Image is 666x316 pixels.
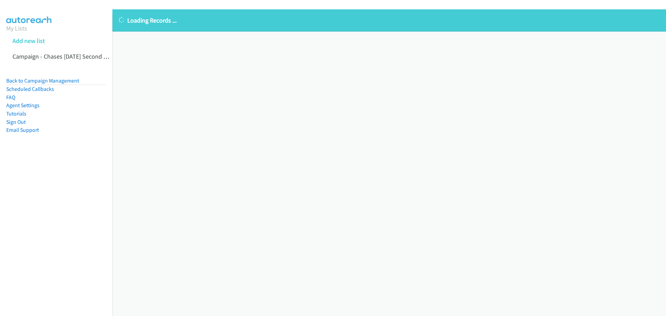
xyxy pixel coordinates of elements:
[6,86,54,92] a: Scheduled Callbacks
[6,102,40,109] a: Agent Settings
[12,37,45,45] a: Add new list
[6,77,79,84] a: Back to Campaign Management
[12,52,125,60] a: Campaign - Chases [DATE] Second Attempt
[119,16,660,25] p: Loading Records ...
[6,110,26,117] a: Tutorials
[6,127,39,133] a: Email Support
[6,119,26,125] a: Sign Out
[6,94,15,101] a: FAQ
[6,24,27,32] a: My Lists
